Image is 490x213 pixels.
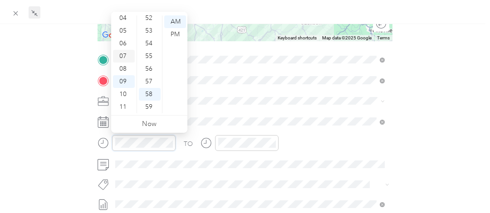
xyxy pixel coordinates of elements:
div: PM [164,28,186,41]
a: Now [142,120,157,128]
div: 58 [139,88,161,101]
button: Keyboard shortcuts [278,35,317,41]
iframe: Everlance-gr Chat Button Frame [439,162,490,213]
div: TO [184,139,193,149]
div: 52 [139,12,161,24]
div: 53 [139,24,161,37]
div: 08 [113,63,135,75]
div: 09 [113,75,135,88]
div: 07 [113,50,135,63]
div: 56 [139,63,161,75]
a: Open this area in Google Maps (opens a new window) [100,29,130,41]
div: AM [164,15,186,28]
div: 10 [113,88,135,101]
span: Map data ©2025 Google [322,35,372,40]
div: 55 [139,50,161,63]
div: 59 [139,101,161,113]
div: 54 [139,37,161,50]
div: 05 [113,24,135,37]
div: 06 [113,37,135,50]
div: 57 [139,75,161,88]
div: 11 [113,101,135,113]
img: Google [100,29,130,41]
div: 04 [113,12,135,24]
